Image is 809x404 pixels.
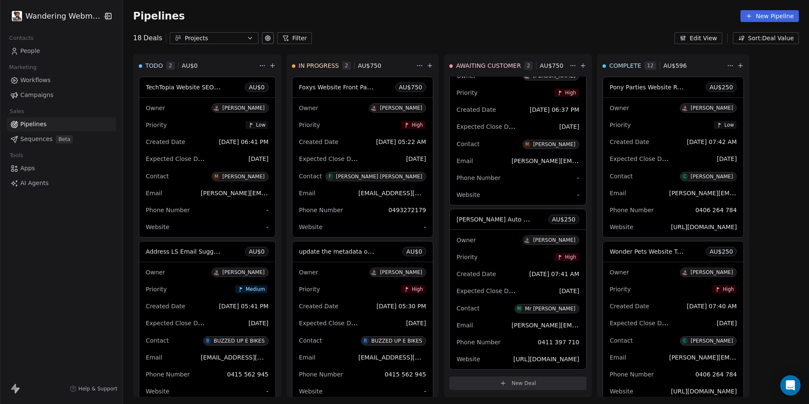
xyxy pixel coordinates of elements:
[299,269,319,276] span: Owner
[299,155,361,163] span: Expected Close Date
[412,122,423,128] span: High
[385,371,426,378] span: 0415 562 945
[146,337,169,344] span: Contact
[20,47,40,55] span: People
[299,286,320,293] span: Priority
[20,135,52,144] span: Sequences
[146,61,163,70] span: TODO
[610,319,671,327] span: Expected Close Date
[682,269,688,276] img: D
[524,237,530,244] img: D
[674,32,722,44] button: Edit View
[644,61,656,70] span: 12
[249,247,265,256] span: AU$ 0
[185,34,243,43] div: Projects
[457,174,501,181] span: Phone Number
[695,371,737,378] span: 0406 264 784
[577,174,579,182] span: -
[457,339,501,346] span: Phone Number
[457,305,479,312] span: Contact
[25,11,100,22] span: Wandering Webmaster
[299,337,322,344] span: Contact
[691,269,733,275] div: [PERSON_NAME]
[610,122,631,128] span: Priority
[388,207,426,213] span: 0493272179
[691,338,733,344] div: [PERSON_NAME]
[222,174,264,180] div: [PERSON_NAME]
[342,61,351,70] span: 2
[266,387,268,396] span: -
[299,207,343,213] span: Phone Number
[299,247,739,255] span: update the metadata of the website to align with advice regarding localisation. send through a sc...
[166,61,175,70] span: 2
[691,174,733,180] div: [PERSON_NAME]
[457,237,476,244] span: Owner
[146,319,208,327] span: Expected Close Date
[456,61,521,70] span: AWAITING CUSTOMER
[20,91,53,100] span: Campaigns
[717,155,737,162] span: [DATE]
[371,338,422,344] div: BUZZED UP E BIKES
[671,224,737,230] span: [URL][DOMAIN_NAME]
[146,303,185,310] span: Created Date
[256,122,266,128] span: Low
[246,286,265,292] span: Medium
[146,354,162,361] span: Email
[610,83,697,91] span: Pony Parties Website Remake
[457,322,473,329] span: Email
[6,61,40,74] span: Marketing
[329,173,331,180] div: F
[146,105,165,111] span: Owner
[139,241,276,402] div: Address LS Email SuggestionsAU$0OwnerD[PERSON_NAME]PriorityMediumCreated Date[DATE] 05:41 PMExpec...
[56,135,73,144] span: Beta
[299,388,323,395] span: Website
[533,141,575,147] div: [PERSON_NAME]
[457,356,480,362] span: Website
[533,237,575,243] div: [PERSON_NAME]
[7,176,116,190] a: AI Agents
[227,371,269,378] span: 0415 562 945
[610,303,649,310] span: Created Date
[691,105,733,111] div: [PERSON_NAME]
[671,388,737,395] span: [URL][DOMAIN_NAME]
[512,380,536,387] span: New Deal
[540,61,563,70] span: AU$ 750
[146,190,162,196] span: Email
[266,223,268,231] span: -
[133,10,185,22] span: Pipelines
[424,223,426,231] span: -
[146,247,235,255] span: Address LS Email Suggestions
[6,32,37,44] span: Contacts
[371,269,377,276] img: D
[552,215,575,224] span: AU$ 250
[610,105,629,111] span: Owner
[538,339,579,346] span: 0411 397 710
[530,106,579,113] span: [DATE] 06:37 PM
[610,354,626,361] span: Email
[358,61,381,70] span: AU$ 750
[577,191,579,199] span: -
[139,77,276,238] div: TechTopia Website SEO ReviewAU$0OwnerD[PERSON_NAME]PriorityLowCreated Date[DATE] 06:41 PMExpected...
[526,141,529,148] div: M
[449,55,568,77] div: AWAITING CUSTOMER2AU$750
[724,122,734,128] span: Low
[213,105,220,111] img: D
[146,122,167,128] span: Priority
[610,388,633,395] span: Website
[20,76,51,85] span: Workflows
[277,32,312,44] button: Filter
[710,247,733,256] span: AU$ 250
[610,224,633,230] span: Website
[6,105,28,118] span: Sales
[299,61,339,70] span: IN PROGRESS
[146,286,167,293] span: Priority
[449,209,586,370] div: [PERSON_NAME] Auto Website RemakeAU$250OwnerD[PERSON_NAME]PriorityHighCreated Date[DATE] 07:41 AM...
[146,269,165,276] span: Owner
[687,138,737,145] span: [DATE] 07:42 AM
[609,61,641,70] span: COMPLETE
[7,88,116,102] a: Campaigns
[214,338,264,344] div: BUZZED UP E BIKES
[610,190,626,196] span: Email
[146,173,169,180] span: Contact
[512,321,664,329] span: [PERSON_NAME][EMAIL_ADDRESS][DOMAIN_NAME]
